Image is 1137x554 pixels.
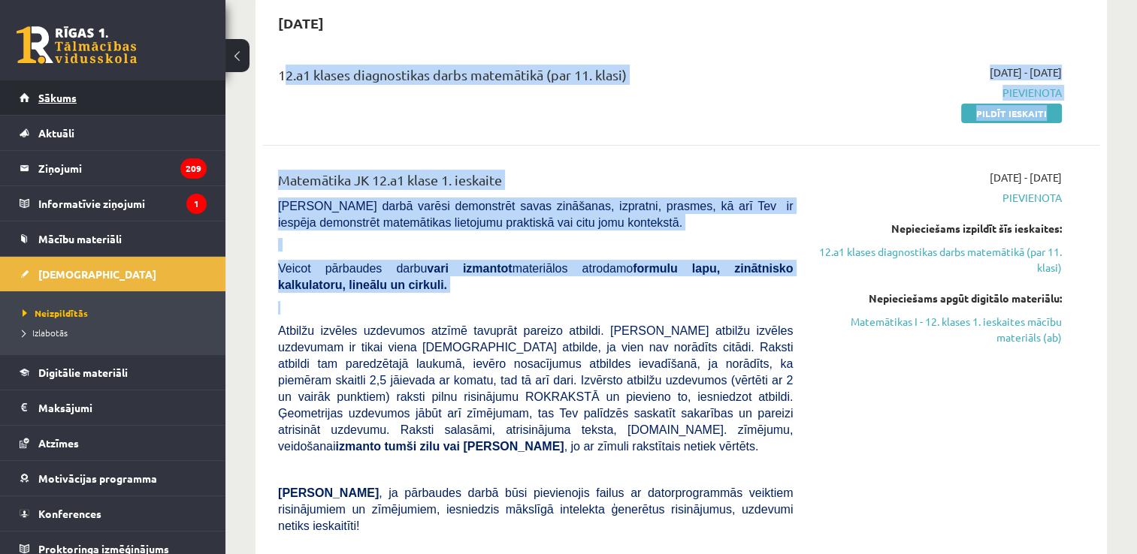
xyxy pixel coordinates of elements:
div: 12.a1 klases diagnostikas darbs matemātikā (par 11. klasi) [278,65,793,92]
div: Matemātika JK 12.a1 klase 1. ieskaite [278,170,793,197]
a: Rīgas 1. Tālmācības vidusskola [17,26,137,64]
span: Digitālie materiāli [38,366,128,379]
legend: Informatīvie ziņojumi [38,186,207,221]
a: Motivācijas programma [20,461,207,495]
a: Ziņojumi209 [20,151,207,185]
b: izmanto [336,440,381,453]
span: Atzīmes [38,436,79,450]
a: Digitālie materiāli [20,355,207,390]
span: Izlabotās [23,327,68,339]
span: Mācību materiāli [38,232,122,245]
a: Konferences [20,496,207,531]
span: Atbilžu izvēles uzdevumos atzīmē tavuprāt pareizo atbildi. [PERSON_NAME] atbilžu izvēles uzdevuma... [278,324,793,453]
legend: Ziņojumi [38,151,207,185]
a: Izlabotās [23,326,210,339]
b: formulu lapu, zinātnisko kalkulatoru, lineālu un cirkuli. [278,262,793,291]
a: [DEMOGRAPHIC_DATA] [20,257,207,291]
a: Atzīmes [20,426,207,460]
span: , ja pārbaudes darbā būsi pievienojis failus ar datorprogrammās veiktiem risinājumiem un zīmējumi... [278,486,793,532]
span: Pievienota [815,190,1062,206]
span: Motivācijas programma [38,471,157,485]
a: Pildīt ieskaiti [961,104,1062,123]
a: 12.a1 klases diagnostikas darbs matemātikā (par 11. klasi) [815,244,1062,275]
span: [PERSON_NAME] darbā varēsi demonstrēt savas zināšanas, izpratni, prasmes, kā arī Tev ir iespēja d... [278,200,793,229]
a: Informatīvie ziņojumi1 [20,186,207,221]
span: [DATE] - [DATE] [990,65,1062,80]
div: Nepieciešams izpildīt šīs ieskaites: [815,221,1062,236]
b: tumši zilu vai [PERSON_NAME] [384,440,564,453]
a: Sākums [20,80,207,115]
span: Aktuāli [38,126,74,140]
i: 209 [180,158,207,179]
legend: Maksājumi [38,390,207,425]
a: Maksājumi [20,390,207,425]
i: 1 [186,194,207,214]
div: Nepieciešams apgūt digitālo materiālu: [815,291,1062,306]
a: Mācību materiāli [20,221,207,256]
a: Aktuāli [20,116,207,150]
span: Veicot pārbaudes darbu materiālos atrodamo [278,262,793,291]
h2: [DATE] [263,5,339,41]
span: Pievienota [815,85,1062,101]
span: [DEMOGRAPHIC_DATA] [38,267,156,281]
span: [DATE] - [DATE] [990,170,1062,185]
span: [PERSON_NAME] [278,486,379,499]
span: Sākums [38,91,77,104]
span: Neizpildītās [23,307,88,319]
b: vari izmantot [427,262,512,275]
a: Matemātikas I - 12. klases 1. ieskaites mācību materiāls (ab) [815,314,1062,345]
a: Neizpildītās [23,306,210,320]
span: Konferences [38,507,101,520]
